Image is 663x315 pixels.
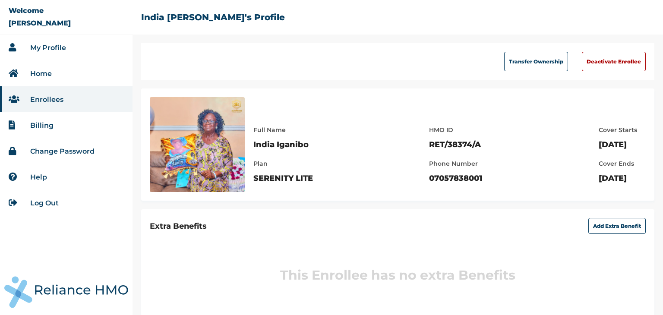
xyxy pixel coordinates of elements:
a: Home [30,69,52,78]
p: [DATE] [599,139,637,150]
button: Transfer Ownership [504,52,568,71]
p: SERENITY LITE [253,173,313,183]
p: Cover Starts [599,125,637,135]
p: Full Name [253,125,313,135]
button: Add Extra Benefit [588,218,646,234]
p: Cover Ends [599,158,637,169]
h2: India [PERSON_NAME]'s Profile [141,12,285,22]
h3: This Enrollee has no extra Benefits [272,254,524,296]
p: RET/38374/A [429,139,482,150]
a: Billing [30,121,54,129]
p: [DATE] [599,173,637,183]
a: Log Out [30,199,59,207]
p: Welcome [9,6,44,15]
p: [PERSON_NAME] [9,19,71,27]
img: Enrollee [150,97,245,192]
p: HMO ID [429,125,482,135]
img: RelianceHMO's Logo [4,276,128,308]
a: Enrollees [30,95,63,104]
a: Help [30,173,47,181]
p: 07057838001 [429,173,482,183]
a: Change Password [30,147,95,155]
p: Phone Number [429,158,482,169]
p: India Iganibo [253,139,313,150]
p: Plan [253,158,313,169]
a: My Profile [30,44,66,52]
button: Deactivate Enrollee [582,52,646,71]
h2: Extra Benefits [150,221,207,231]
